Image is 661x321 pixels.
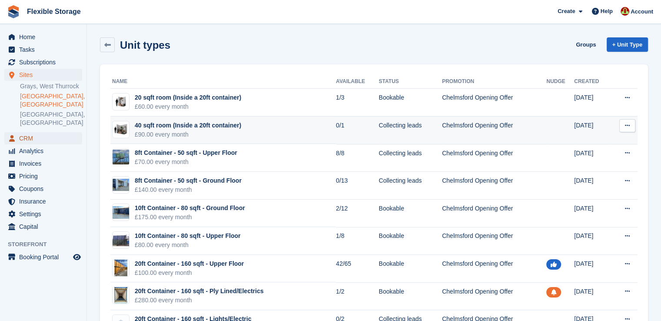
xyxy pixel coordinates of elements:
[336,255,379,283] td: 42/65
[4,43,82,56] a: menu
[113,234,129,247] img: 10ft%20with%20stairs.jpeg
[135,93,241,102] div: 20 sqft room (Inside a 20ft container)
[135,287,263,296] div: 20ft Container - 160 sqft - Ply Lined/Electrics
[110,75,336,89] th: Name
[574,144,611,172] td: [DATE]
[4,31,82,43] a: menu
[379,89,442,117] td: Bookable
[442,117,546,144] td: Chelmsford Opening Offer
[4,132,82,144] a: menu
[379,200,442,227] td: Bookable
[621,7,629,16] img: David Jones
[7,5,20,18] img: stora-icon-8386f47178a22dfd0bd8f6a31ec36ba5ce8667c1dd55bd0f319d3a0aa187defe.svg
[23,4,84,19] a: Flexible Storage
[336,282,379,310] td: 1/2
[379,144,442,172] td: Collecting leads
[135,296,263,305] div: £280.00 every month
[135,204,245,213] div: 10ft Container - 80 sqft - Ground Floor
[4,69,82,81] a: menu
[19,157,71,170] span: Invoices
[442,75,546,89] th: Promotion
[336,172,379,200] td: 0/13
[379,172,442,200] td: Collecting leads
[336,227,379,255] td: 1/8
[379,117,442,144] td: Collecting leads
[19,195,71,207] span: Insurance
[19,208,71,220] span: Settings
[113,206,129,219] img: IMG_3993.jpeg
[4,208,82,220] a: menu
[135,157,237,167] div: £70.00 every month
[336,117,379,144] td: 0/1
[601,7,613,16] span: Help
[20,82,82,90] a: Grays, West Thurrock
[114,287,127,304] img: IMG_0365.jpeg
[442,227,546,255] td: Chelmsford Opening Offer
[135,185,242,194] div: £140.00 every month
[19,69,71,81] span: Sites
[379,282,442,310] td: Bookable
[113,150,129,164] img: IMG_2094b.JPG
[558,7,575,16] span: Create
[574,75,611,89] th: Created
[442,255,546,283] td: Chelmsford Opening Offer
[19,170,71,182] span: Pricing
[72,252,82,262] a: Preview store
[19,251,71,263] span: Booking Portal
[135,213,245,222] div: £175.00 every month
[4,56,82,68] a: menu
[135,176,242,185] div: 8ft Container - 50 sqft - Ground Floor
[4,183,82,195] a: menu
[336,144,379,172] td: 8/8
[4,251,82,263] a: menu
[574,255,611,283] td: [DATE]
[135,259,244,268] div: 20ft Container - 160 sqft - Upper Floor
[135,121,241,130] div: 40 sqft room (Inside a 20ft container)
[114,259,127,277] img: 20ft%20Upper%20with%20staircase.JPG
[113,123,129,136] img: 40-sqft-unit.jpg
[546,75,574,89] th: Nudge
[135,268,244,278] div: £100.00 every month
[135,241,240,250] div: £80.00 every month
[607,37,648,52] a: + Unit Type
[135,102,241,111] div: £60.00 every month
[379,75,442,89] th: Status
[19,183,71,195] span: Coupons
[135,231,240,241] div: 10ft Container - 80 sqft - Upper Floor
[4,157,82,170] a: menu
[20,92,82,109] a: [GEOGRAPHIC_DATA], [GEOGRAPHIC_DATA]
[631,7,653,16] span: Account
[113,96,129,108] img: 20-sqft-unit.jpg
[574,282,611,310] td: [DATE]
[442,200,546,227] td: Chelmsford Opening Offer
[120,39,170,51] h2: Unit types
[113,179,129,191] img: IMG_3988.jpeg
[336,200,379,227] td: 2/12
[574,227,611,255] td: [DATE]
[442,144,546,172] td: Chelmsford Opening Offer
[19,221,71,233] span: Capital
[19,145,71,157] span: Analytics
[379,255,442,283] td: Bookable
[19,43,71,56] span: Tasks
[574,89,611,117] td: [DATE]
[135,130,241,139] div: £90.00 every month
[574,172,611,200] td: [DATE]
[4,221,82,233] a: menu
[19,31,71,43] span: Home
[4,195,82,207] a: menu
[4,145,82,157] a: menu
[19,132,71,144] span: CRM
[336,89,379,117] td: 1/3
[8,240,86,249] span: Storefront
[19,56,71,68] span: Subscriptions
[572,37,599,52] a: Groups
[336,75,379,89] th: Available
[379,227,442,255] td: Bookable
[135,148,237,157] div: 8ft Container - 50 sqft - Upper Floor
[442,89,546,117] td: Chelmsford Opening Offer
[4,170,82,182] a: menu
[574,117,611,144] td: [DATE]
[442,282,546,310] td: Chelmsford Opening Offer
[442,172,546,200] td: Chelmsford Opening Offer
